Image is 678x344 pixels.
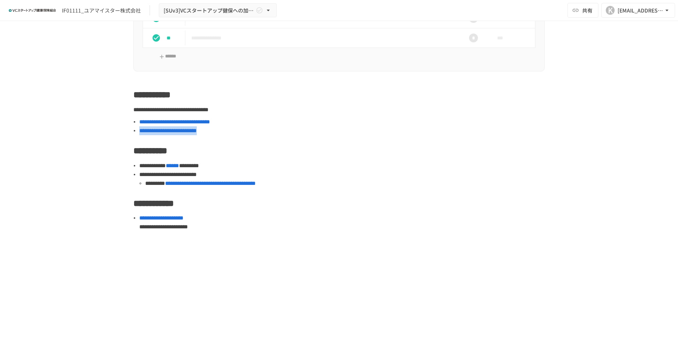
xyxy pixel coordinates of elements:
div: K [606,6,615,15]
button: 共有 [567,3,598,18]
button: [SUv3]VCスタートアップ健保への加入申請手続き [159,3,277,18]
span: [SUv3]VCスタートアップ健保への加入申請手続き [164,6,254,15]
img: ZDfHsVrhrXUoWEWGWYf8C4Fv4dEjYTEDCNvmL73B7ox [9,4,56,16]
button: status [149,31,164,45]
button: K[EMAIL_ADDRESS][DOMAIN_NAME] [601,3,675,18]
span: 共有 [582,6,593,14]
div: [EMAIL_ADDRESS][DOMAIN_NAME] [618,6,663,15]
div: IF01111_ユアマイスター株式会社 [62,7,141,14]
